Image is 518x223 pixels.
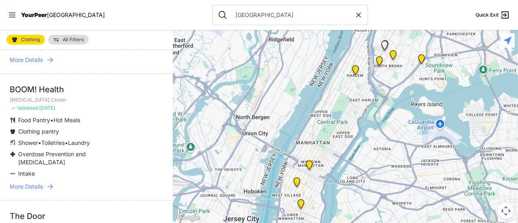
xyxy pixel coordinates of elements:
a: All Filters [48,35,89,45]
p: [MEDICAL_DATA] Center [10,97,163,103]
div: Bowery Campus [296,199,306,212]
span: Intake [18,170,35,177]
span: Overdose Prevention and [MEDICAL_DATA] [18,151,86,166]
span: ✓ Validated [11,105,38,111]
span: All Filters [63,37,84,42]
span: Food Pantry [18,117,50,123]
a: Clothing [6,35,45,45]
a: More Details [10,183,163,191]
div: Manhattan [350,65,361,78]
span: More Details [10,183,43,191]
div: Back of the Church [292,177,302,190]
span: • [65,139,68,146]
div: Harm Reduction Center [374,56,384,69]
button: Map camera controls [498,203,514,219]
span: YourPeer [21,11,47,18]
a: YourPeer[GEOGRAPHIC_DATA] [21,13,105,17]
div: Living Room 24-Hour Drop-In Center [416,54,427,67]
span: Quick Exit [476,12,499,18]
a: More Details [10,56,163,64]
span: Hot Meals [53,117,80,123]
span: Laundry [68,139,90,146]
span: Toiletries [41,139,65,146]
span: Clothing [21,37,40,42]
a: Quick Exit [476,10,510,20]
a: Open this area in Google Maps (opens a new window) [175,212,202,223]
span: Shower [18,139,38,146]
span: More Details [10,56,43,64]
span: • [38,139,41,146]
span: • [50,117,53,123]
span: [GEOGRAPHIC_DATA] [47,11,105,18]
div: Bronx Youth Center (BYC) [388,50,398,63]
input: Search [231,11,355,19]
div: The Door [10,210,163,222]
img: Google [175,212,202,223]
div: Bronx [380,40,390,53]
span: [DATE] [39,105,55,111]
div: BOOM! Health [10,84,163,95]
span: Clothing pantry [18,128,59,135]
